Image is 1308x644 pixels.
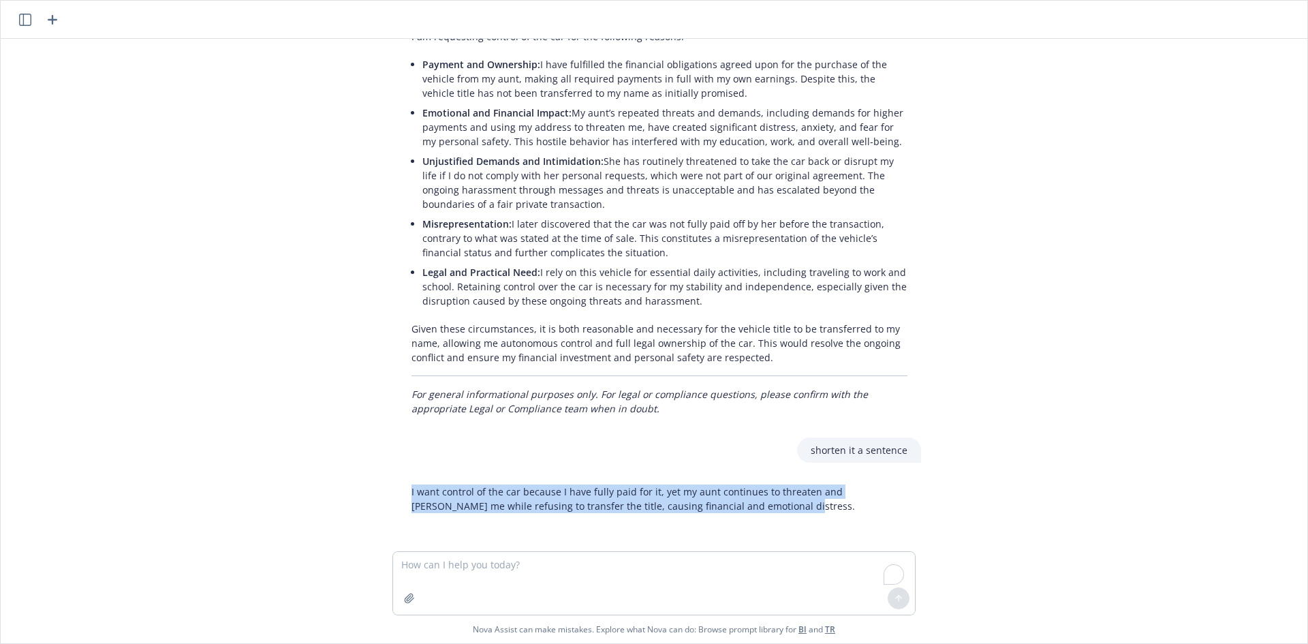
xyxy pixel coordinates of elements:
a: BI [798,624,807,635]
a: TR [825,624,835,635]
p: shorten it a sentence [811,443,907,457]
p: I have fulfilled the financial obligations agreed upon for the purchase of the vehicle from my au... [422,57,907,100]
p: Given these circumstances, it is both reasonable and necessary for the vehicle title to be transf... [411,322,907,365]
span: Unjustified Demands and Intimidation: [422,155,604,168]
em: For general informational purposes only. For legal or compliance questions, please confirm with t... [411,388,868,415]
span: Emotional and Financial Impact: [422,106,572,119]
span: Nova Assist can make mistakes. Explore what Nova can do: Browse prompt library for and [473,615,835,643]
span: Misrepresentation: [422,217,512,230]
p: I rely on this vehicle for essential daily activities, including traveling to work and school. Re... [422,265,907,308]
span: Payment and Ownership: [422,58,540,71]
p: I want control of the car because I have fully paid for it, yet my aunt continues to threaten and... [411,485,907,513]
p: My aunt’s repeated threats and demands, including demands for higher payments and using my addres... [422,106,907,149]
p: I later discovered that the car was not fully paid off by her before the transaction, contrary to... [422,217,907,260]
textarea: To enrich screen reader interactions, please activate Accessibility in Grammarly extension settings [393,552,915,615]
span: Legal and Practical Need: [422,266,540,279]
p: She has routinely threatened to take the car back or disrupt my life if I do not comply with her ... [422,154,907,211]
